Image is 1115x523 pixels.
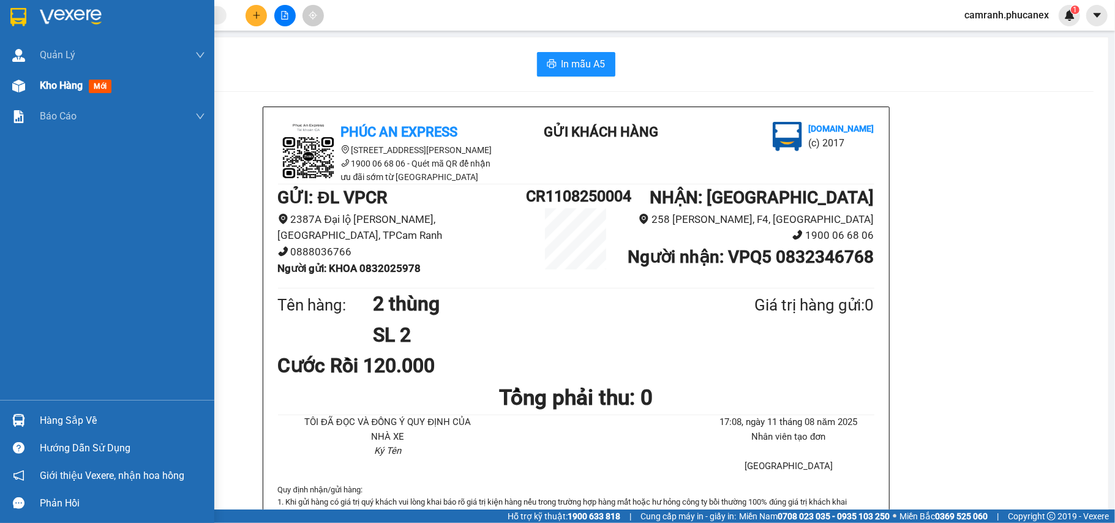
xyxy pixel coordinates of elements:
[341,159,350,167] span: phone
[195,50,205,60] span: down
[252,11,261,20] span: plus
[89,80,111,93] span: mới
[278,381,874,415] h1: Tổng phải thu: 0
[40,439,205,457] div: Hướng dẫn sử dụng
[935,511,988,521] strong: 0369 525 060
[278,211,527,244] li: 2387A Đại lộ [PERSON_NAME], [GEOGRAPHIC_DATA], TPCam Ranh
[639,214,649,224] span: environment
[792,230,803,240] span: phone
[10,8,26,26] img: logo-vxr
[626,211,874,228] li: 258 [PERSON_NAME], F4, [GEOGRAPHIC_DATA]
[1071,6,1079,14] sup: 1
[15,15,77,77] img: logo.jpg
[629,510,631,523] span: |
[278,143,498,157] li: [STREET_ADDRESS][PERSON_NAME]
[373,320,695,350] h1: SL 2
[40,80,83,91] span: Kho hàng
[103,58,168,73] li: (c) 2017
[568,511,620,521] strong: 1900 633 818
[739,510,890,523] span: Miền Nam
[544,124,658,140] b: Gửi khách hàng
[12,80,25,92] img: warehouse-icon
[626,227,874,244] li: 1900 06 68 06
[1047,512,1056,521] span: copyright
[103,47,168,56] b: [DOMAIN_NAME]
[537,52,615,77] button: printerIn mẫu A5
[778,511,890,521] strong: 0708 023 035 - 0935 103 250
[75,18,121,75] b: Gửi khách hàng
[893,514,896,519] span: ⚪️
[703,459,874,474] li: [GEOGRAPHIC_DATA]
[278,350,475,381] div: Cước Rồi 120.000
[302,415,473,444] li: TÔI ĐÃ ĐỌC VÀ ĐỒNG Ý QUY ĐỊNH CỦA NHÀ XE
[650,187,874,208] b: NHẬN : [GEOGRAPHIC_DATA]
[508,510,620,523] span: Hỗ trợ kỹ thuật:
[278,187,388,208] b: GỬI : ĐL VPCR
[899,510,988,523] span: Miền Bắc
[13,442,24,454] span: question-circle
[640,510,736,523] span: Cung cấp máy in - giấy in:
[278,246,288,257] span: phone
[373,288,695,319] h1: 2 thùng
[341,145,350,154] span: environment
[278,122,339,183] img: logo.jpg
[40,108,77,124] span: Báo cáo
[526,184,625,208] h1: CR1108250004
[13,470,24,481] span: notification
[278,157,498,184] li: 1900 06 68 06 - Quét mã QR để nhận ưu đãi sớm từ [GEOGRAPHIC_DATA]
[997,510,999,523] span: |
[374,445,401,456] i: Ký Tên
[278,496,874,521] p: 1. Khi gửi hàng có giá trị quý khách vui lòng khai báo rõ giá trị kiện hàng nếu trong trường hợ...
[561,56,606,72] span: In mẫu A5
[40,494,205,513] div: Phản hồi
[955,7,1059,23] span: camranh.phucanex
[309,11,317,20] span: aim
[547,59,557,70] span: printer
[278,262,421,274] b: Người gửi : KHOA 0832025978
[1086,5,1108,26] button: caret-down
[695,293,874,318] div: Giá trị hàng gửi: 0
[12,49,25,62] img: warehouse-icon
[274,5,296,26] button: file-add
[703,415,874,430] li: 17:08, ngày 11 tháng 08 năm 2025
[278,214,288,224] span: environment
[15,79,64,158] b: Phúc An Express
[246,5,267,26] button: plus
[808,135,874,151] li: (c) 2017
[13,497,24,509] span: message
[278,293,374,318] div: Tên hàng:
[302,5,324,26] button: aim
[1092,10,1103,21] span: caret-down
[40,468,184,483] span: Giới thiệu Vexere, nhận hoa hồng
[278,244,527,260] li: 0888036766
[12,414,25,427] img: warehouse-icon
[40,47,75,62] span: Quản Lý
[773,122,802,151] img: logo.jpg
[195,111,205,121] span: down
[808,124,874,134] b: [DOMAIN_NAME]
[12,110,25,123] img: solution-icon
[1073,6,1077,14] span: 1
[341,124,458,140] b: Phúc An Express
[1064,10,1075,21] img: icon-new-feature
[40,412,205,430] div: Hàng sắp về
[628,247,874,267] b: Người nhận : VPQ5 0832346768
[703,430,874,445] li: Nhân viên tạo đơn
[133,15,162,45] img: logo.jpg
[280,11,289,20] span: file-add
